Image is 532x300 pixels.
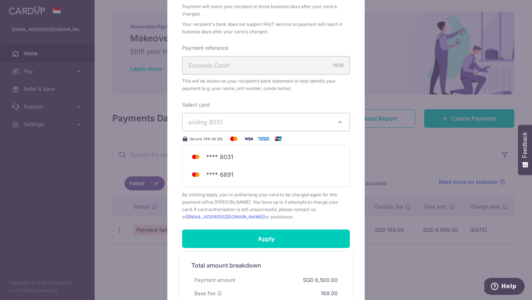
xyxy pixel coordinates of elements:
[188,152,203,161] img: Bank Card
[522,132,528,158] span: Feedback
[182,191,350,221] span: By clicking apply, you're authorising your card to be charged again for this payment to . You hav...
[182,3,350,18] div: Payment will reach your recipient in three business days after your card is charged.
[271,134,286,143] img: UnionPay
[256,134,271,143] img: American Express
[188,170,203,179] img: Bank Card
[206,199,250,205] span: Foo [PERSON_NAME]
[241,134,256,143] img: Visa
[190,136,224,142] span: Secure 256-bit SSL
[182,21,350,35] div: Your recipient's bank does not support FAST service so payment will reach 4 business days after y...
[191,261,341,270] h5: Total amount breakdown
[226,134,241,143] img: Mastercard
[182,77,350,92] span: This will be shown on your recipient’s bank statement to help identify your payment (e.g. your na...
[186,214,263,220] a: [EMAIL_ADDRESS][DOMAIN_NAME]
[188,118,223,126] span: ending 8031
[194,290,215,297] span: Base fee
[182,101,210,108] label: Select card
[318,287,341,300] div: 169.00
[300,273,341,287] div: SGD 6,500.00
[182,230,350,248] input: Apply
[182,44,228,52] label: Payment reference
[332,62,344,69] div: 14/35
[191,273,238,287] div: Payment amount
[518,125,532,175] button: Feedback - Show survey
[484,278,525,296] iframe: Opens a widget where you can find more information
[182,113,350,131] button: ending 8031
